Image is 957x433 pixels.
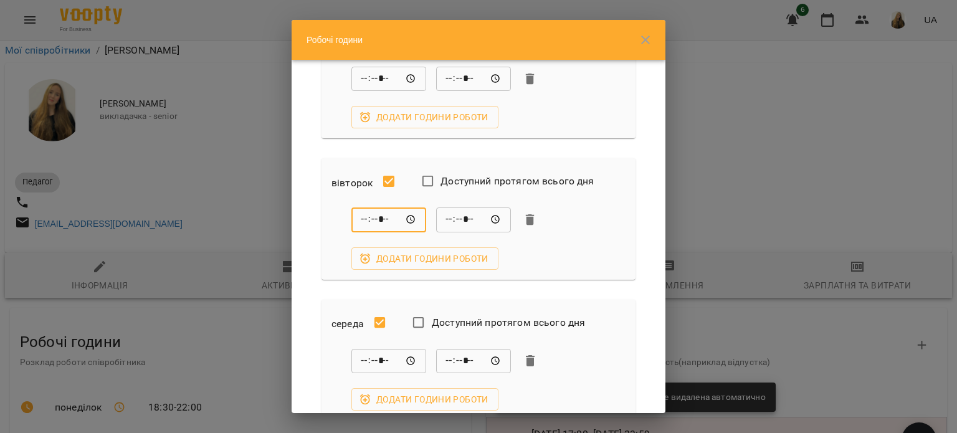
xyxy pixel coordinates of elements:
button: Видалити [521,70,540,88]
div: До [436,348,511,373]
span: Додати години роботи [361,251,488,266]
button: Додати години роботи [351,247,498,270]
span: Додати години роботи [361,392,488,407]
h6: середа [331,315,364,333]
h6: вівторок [331,174,373,192]
span: Додати години роботи [361,110,488,125]
div: Від [351,348,426,373]
div: Робочі години [292,20,665,60]
span: Доступний протягом всього дня [440,174,594,189]
button: Видалити [521,211,540,229]
div: До [436,207,511,232]
span: Доступний протягом всього дня [432,315,585,330]
button: Видалити [521,351,540,370]
div: Від [351,207,426,232]
button: Додати години роботи [351,388,498,411]
button: Додати години роботи [351,106,498,128]
div: Від [351,67,426,92]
